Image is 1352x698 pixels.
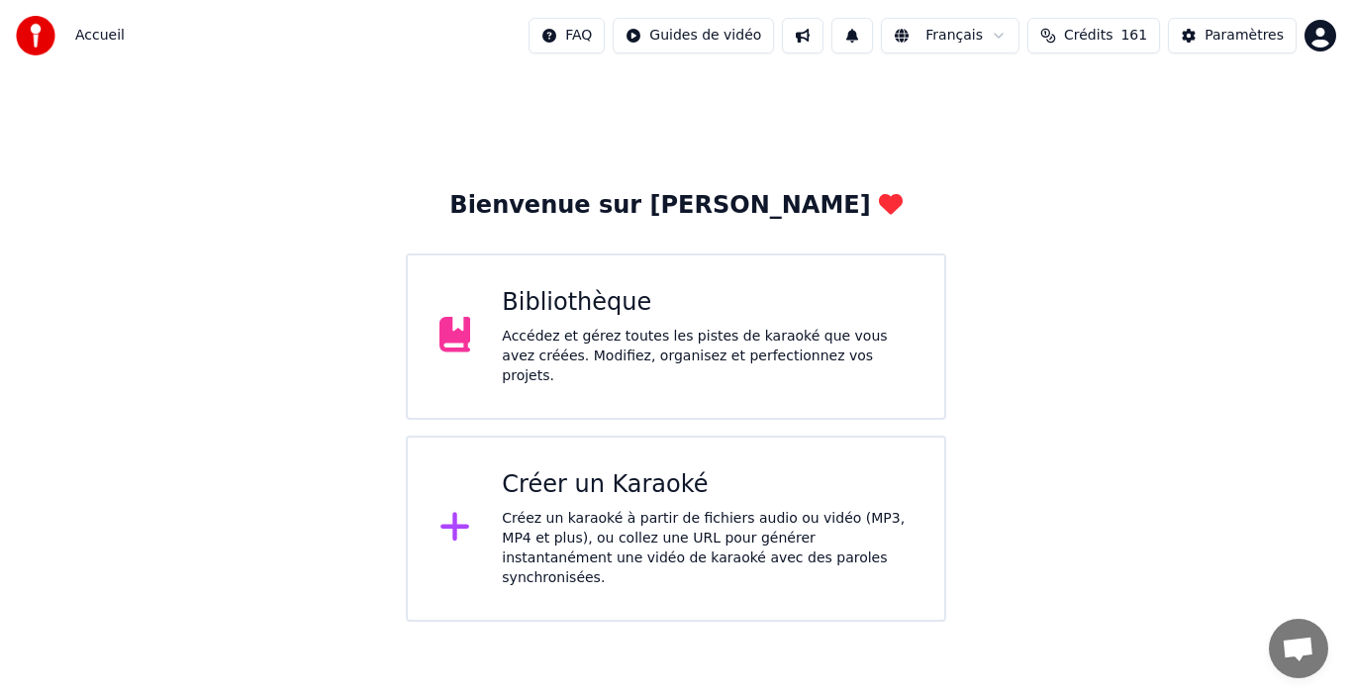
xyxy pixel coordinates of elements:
button: Guides de vidéo [613,18,774,53]
div: Créez un karaoké à partir de fichiers audio ou vidéo (MP3, MP4 et plus), ou collez une URL pour g... [502,509,913,588]
div: Bibliothèque [502,287,913,319]
div: Créer un Karaoké [502,469,913,501]
span: Crédits [1064,26,1112,46]
div: Ouvrir le chat [1269,619,1328,678]
div: Paramètres [1205,26,1284,46]
span: 161 [1120,26,1147,46]
img: youka [16,16,55,55]
button: Paramètres [1168,18,1297,53]
button: Crédits161 [1027,18,1160,53]
nav: breadcrumb [75,26,125,46]
div: Bienvenue sur [PERSON_NAME] [449,190,902,222]
div: Accédez et gérez toutes les pistes de karaoké que vous avez créées. Modifiez, organisez et perfec... [502,327,913,386]
span: Accueil [75,26,125,46]
button: FAQ [529,18,605,53]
